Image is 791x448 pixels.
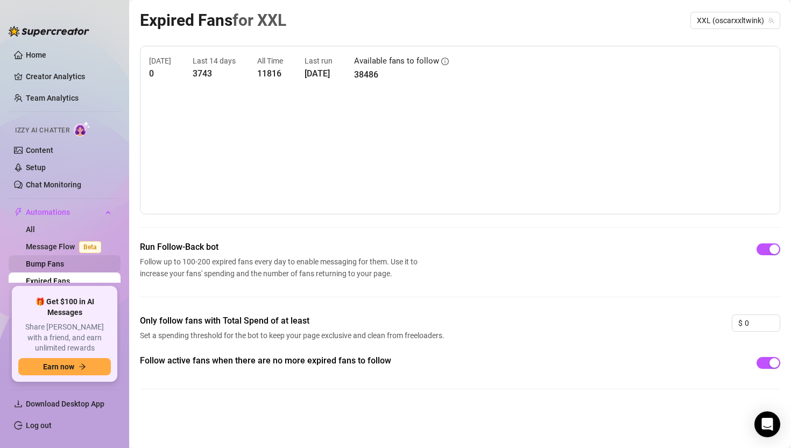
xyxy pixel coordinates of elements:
article: 11816 [257,67,283,80]
span: Run Follow-Back bot [140,241,422,254]
span: Follow active fans when there are no more expired fans to follow [140,354,448,367]
span: 🎁 Get $100 in AI Messages [18,297,111,318]
div: Open Intercom Messenger [754,411,780,437]
span: for XXL [232,11,286,30]
a: Content [26,146,53,155]
a: Creator Analytics [26,68,112,85]
span: Only follow fans with Total Spend of at least [140,314,448,327]
a: Team Analytics [26,94,79,102]
img: AI Chatter [74,121,90,137]
article: Expired Fans [140,8,286,33]
article: [DATE] [149,55,171,67]
span: XXL (oscarxxltwink) [697,12,774,29]
img: logo-BBDzfeDw.svg [9,26,89,37]
article: Last 14 days [193,55,236,67]
span: arrow-right [79,363,86,370]
span: Download Desktop App [26,400,104,408]
a: All [26,225,35,234]
span: Set a spending threshold for the bot to keep your page exclusive and clean from freeloaders. [140,330,448,341]
span: thunderbolt [14,208,23,216]
span: Automations [26,204,102,221]
article: [DATE] [305,67,333,80]
a: Expired Fans [26,277,70,285]
span: Share [PERSON_NAME] with a friend, and earn unlimited rewards [18,322,111,354]
span: download [14,400,23,408]
span: Follow up to 100-200 expired fans every day to enable messaging for them. Use it to increase your... [140,256,422,279]
span: Beta [79,241,101,253]
article: 3743 [193,67,236,80]
a: Bump Fans [26,260,64,268]
article: Available fans to follow [354,55,439,68]
span: info-circle [441,58,449,65]
input: 0.00 [745,315,780,331]
article: 0 [149,67,171,80]
article: Last run [305,55,333,67]
span: Earn now [43,362,74,371]
span: team [768,17,774,24]
a: Setup [26,163,46,172]
article: All Time [257,55,283,67]
span: Izzy AI Chatter [15,125,69,136]
a: Chat Monitoring [26,180,81,189]
a: Log out [26,421,52,430]
article: 38486 [354,68,449,81]
a: Home [26,51,46,59]
button: Earn nowarrow-right [18,358,111,375]
a: Message FlowBeta [26,242,105,251]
